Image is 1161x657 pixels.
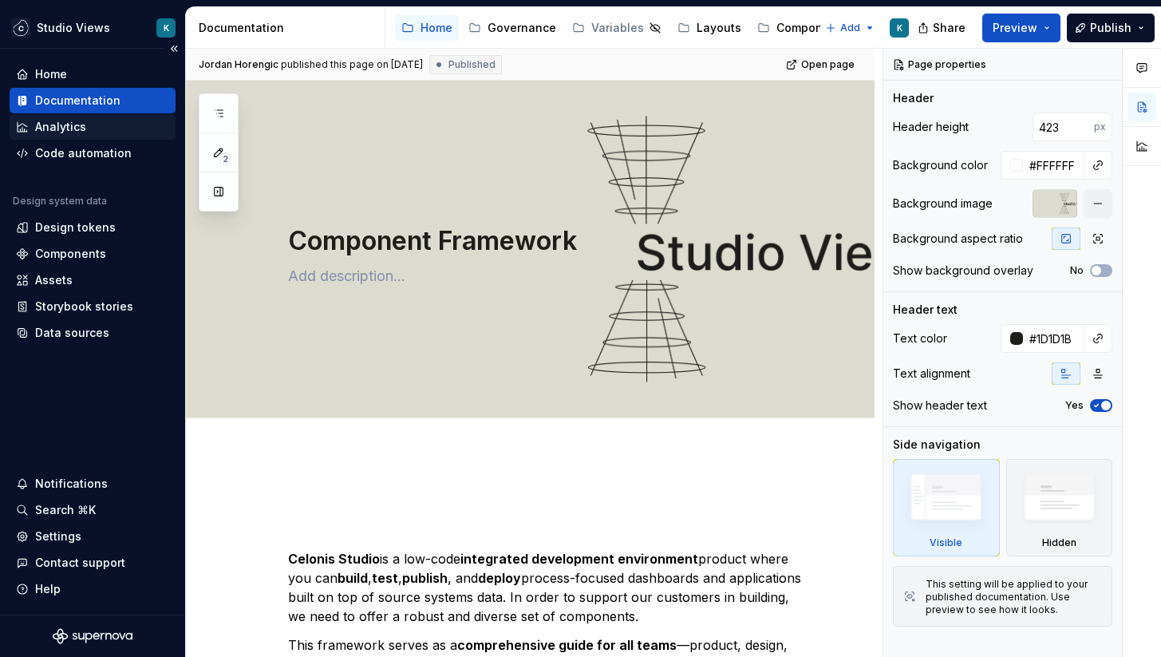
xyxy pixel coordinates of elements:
strong: integrated development environment [460,551,698,567]
div: Text color [893,330,947,346]
button: Studio ViewsK [3,10,182,45]
a: Assets [10,267,176,293]
button: Notifications [10,471,176,497]
span: Jordan Horengic [199,58,278,71]
a: Governance [462,15,563,41]
div: Header text [893,302,958,318]
a: Home [10,61,176,87]
button: Help [10,576,176,602]
input: Auto [1023,324,1084,353]
button: Preview [982,14,1060,42]
div: Governance [488,20,556,36]
div: Assets [35,272,73,288]
span: 2 [219,152,231,165]
div: Side navigation [893,437,981,453]
div: Background image [893,196,993,212]
div: Hidden [1006,459,1113,556]
div: Home [421,20,452,36]
div: Studio Views [37,20,110,36]
div: Storybook stories [35,299,133,315]
a: Analytics [10,114,176,140]
div: Hidden [1042,536,1076,549]
span: Share [933,20,966,36]
div: Notifications [35,476,108,492]
div: Background aspect ratio [893,231,1023,247]
a: Layouts [671,15,748,41]
div: Settings [35,528,81,544]
div: This setting will be applied to your published documentation. Use preview to see how it looks. [926,578,1102,616]
a: Settings [10,524,176,549]
div: K [897,22,902,34]
div: Search ⌘K [35,502,96,518]
div: Documentation [199,20,378,36]
a: Home [395,15,459,41]
svg: Supernova Logo [53,628,132,644]
div: Components [776,20,847,36]
div: Components [35,246,106,262]
label: Yes [1065,399,1084,412]
a: Open page [781,53,862,76]
div: Documentation [35,93,120,109]
a: Variables [566,15,668,41]
p: is a low-code product where you can , , , and process-focused dashboards and applications built o... [288,549,811,626]
a: Documentation [10,88,176,113]
strong: Celonis Studio [288,551,380,567]
p: px [1094,121,1106,133]
a: Design tokens [10,215,176,240]
strong: comprehensive guide for all teams [457,637,677,653]
div: Home [35,66,67,82]
div: Header [893,90,934,106]
textarea: Component Framework [285,222,808,260]
a: Components [751,15,854,41]
div: Background color [893,157,988,173]
div: Visible [930,536,962,549]
a: Storybook stories [10,294,176,319]
span: Published [448,58,496,71]
div: Header height [893,119,969,135]
span: Preview [993,20,1037,36]
span: Add [840,22,860,34]
input: Auto [1033,113,1094,141]
div: Design tokens [35,220,116,235]
img: f5634f2a-3c0d-4c0b-9dc3-3862a3e014c7.png [11,18,30,38]
div: Page tree [395,12,817,44]
strong: build [338,570,368,586]
label: No [1070,264,1084,277]
a: Data sources [10,320,176,346]
div: Data sources [35,325,109,341]
strong: publish [402,570,448,586]
div: Code automation [35,145,132,161]
button: Share [910,14,976,42]
div: K [164,22,169,34]
a: Code automation [10,141,176,166]
span: Publish [1090,20,1131,36]
div: Text alignment [893,366,970,382]
div: published this page on [DATE] [281,58,423,71]
strong: test [372,570,398,586]
a: Components [10,241,176,267]
button: Publish [1067,14,1155,42]
button: Search ⌘K [10,497,176,523]
button: Collapse sidebar [163,38,185,60]
div: Variables [591,20,644,36]
div: Contact support [35,555,125,571]
button: Contact support [10,550,176,576]
span: Open page [801,58,855,71]
input: Auto [1023,151,1084,180]
div: Help [35,581,61,597]
div: Layouts [697,20,741,36]
div: Show header text [893,398,987,414]
div: Show background overlay [893,263,1033,279]
button: Add [820,17,880,39]
div: Design system data [13,195,107,208]
div: Analytics [35,119,86,135]
div: Visible [893,459,1000,556]
strong: deploy [478,570,521,586]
